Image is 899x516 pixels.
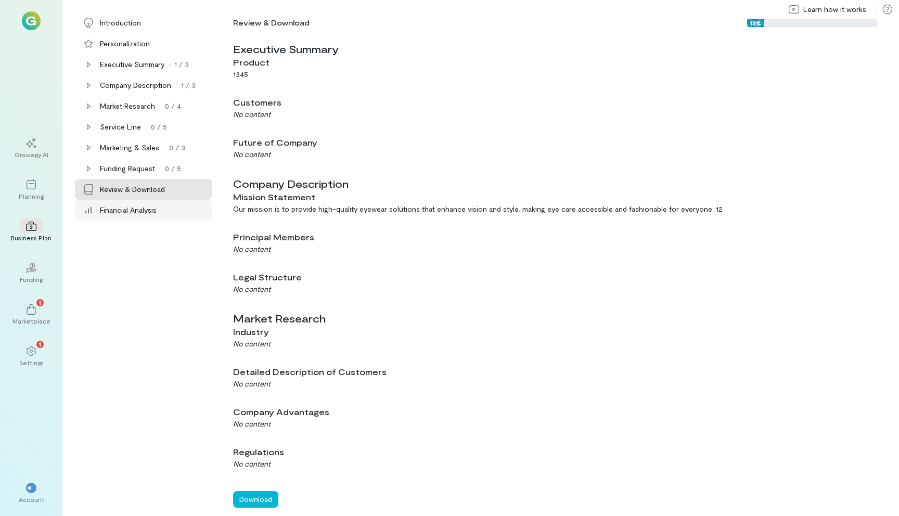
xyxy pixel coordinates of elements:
[233,271,878,283] div: Legal Structure
[151,122,167,132] div: 0 / 5
[233,285,271,293] em: No content
[233,203,878,214] p: Our mission is to provide high-quality eyewear solutions that enhance vision and style, making ey...
[233,231,878,243] div: Principal Members
[233,176,878,191] div: Company Description
[15,150,48,159] div: Growegy AI
[19,358,44,367] div: Settings
[233,311,878,326] div: Market Research
[159,101,161,111] div: ·
[233,326,878,338] div: Industry
[233,406,878,418] div: Company Advantages
[12,254,50,292] a: Funding
[19,192,44,200] div: Planning
[169,59,170,70] div: ·
[233,244,271,253] em: No content
[803,4,866,15] span: Learn how it works
[233,491,278,508] button: Download
[233,446,878,458] div: Regulations
[100,38,150,49] div: Personalization
[233,18,310,28] div: Review & Download
[233,136,878,149] div: Future of Company
[233,379,271,388] em: No content
[233,339,271,348] em: No content
[233,42,878,56] div: Executive Summary
[159,163,161,174] div: ·
[233,366,878,378] div: Detailed Description of Customers
[233,419,271,428] em: No content
[39,298,41,307] span: 1
[100,143,159,153] div: Marketing & Sales
[39,339,41,349] span: 1
[100,163,155,174] div: Funding Request
[233,459,271,468] em: No content
[165,101,181,111] div: 0 / 4
[12,130,50,167] a: Growegy AI
[100,122,141,132] div: Service Line
[12,338,50,375] a: Settings
[169,143,185,153] div: 0 / 3
[233,69,878,80] p: 1345
[100,205,157,215] div: Financial Analysis
[11,234,52,242] div: Business Plan
[163,143,165,153] div: ·
[19,495,44,504] div: Account
[233,150,271,159] em: No content
[233,191,878,203] div: Mission Statement
[100,18,141,28] div: Introduction
[233,56,878,69] div: Product
[233,96,878,109] div: Customers
[233,110,271,119] em: No content
[100,101,155,111] div: Market Research
[12,213,50,250] a: Business Plan
[174,59,189,70] div: 1 / 3
[12,171,50,209] a: Planning
[165,163,181,174] div: 0 / 5
[12,317,50,325] div: Marketplace
[181,80,196,91] div: 1 / 3
[100,184,165,195] div: Review & Download
[20,275,43,283] div: Funding
[145,122,147,132] div: ·
[12,296,50,333] a: Marketplace
[100,80,171,91] div: Company Description
[175,80,177,91] div: ·
[100,59,164,70] div: Executive Summary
